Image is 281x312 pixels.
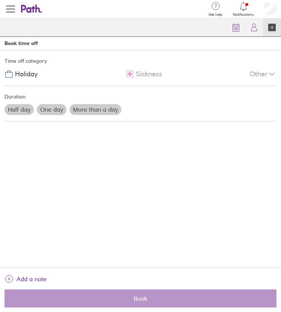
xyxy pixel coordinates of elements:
[17,273,47,285] span: Add a note
[5,273,47,285] button: Add a note
[37,104,66,115] label: One day
[208,12,222,17] span: Get help
[5,289,276,307] button: Book
[5,104,34,115] label: Half day
[5,91,276,103] div: Duration
[233,12,254,17] span: Notifications
[233,1,254,17] a: Notifications
[10,295,271,302] span: Book
[69,104,121,115] label: More than a day
[15,70,38,78] span: Holiday
[136,70,162,78] span: Sickness
[250,67,276,81] div: Other
[5,55,276,67] div: Time off category
[5,40,38,46] div: Book time off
